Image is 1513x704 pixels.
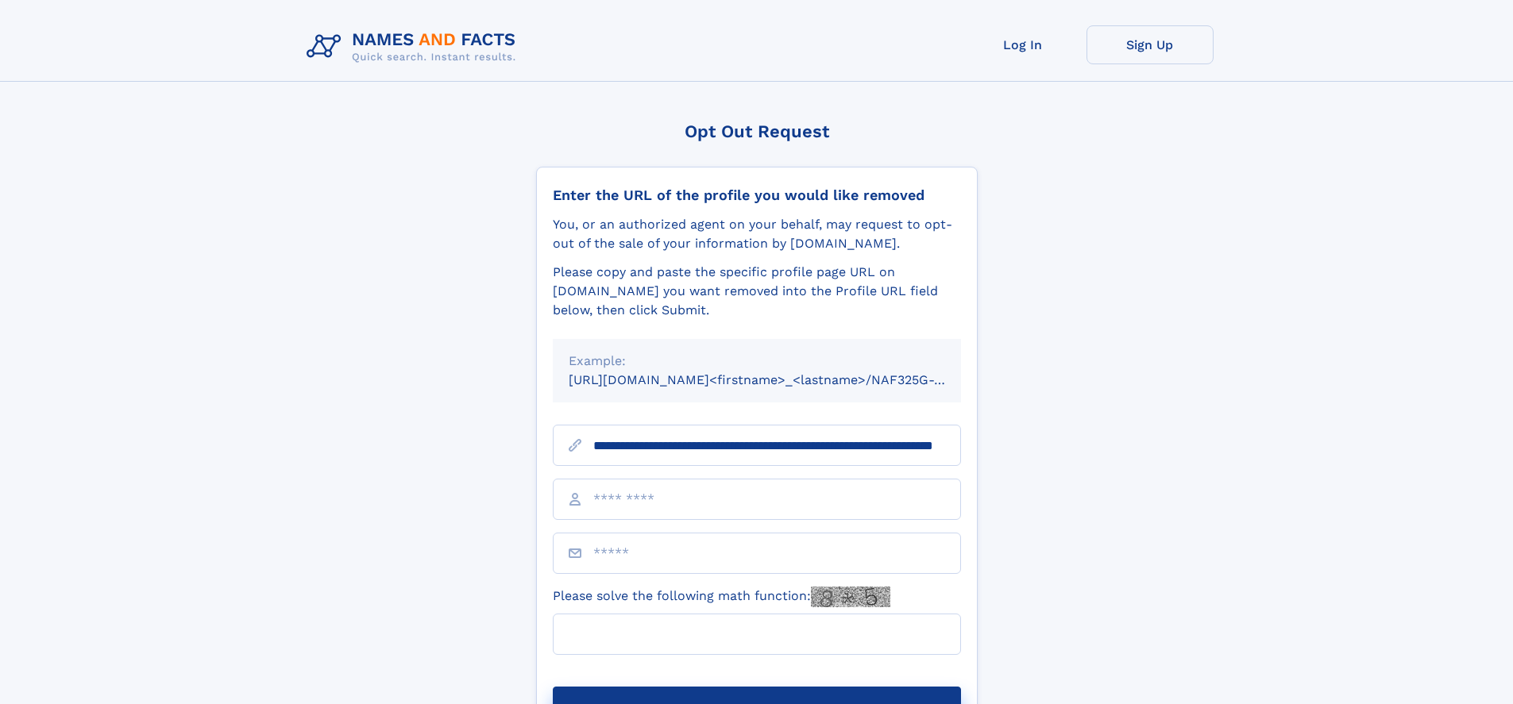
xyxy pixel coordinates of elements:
div: Enter the URL of the profile you would like removed [553,187,961,204]
a: Sign Up [1087,25,1214,64]
img: Logo Names and Facts [300,25,529,68]
div: Opt Out Request [536,121,978,141]
div: You, or an authorized agent on your behalf, may request to opt-out of the sale of your informatio... [553,215,961,253]
small: [URL][DOMAIN_NAME]<firstname>_<lastname>/NAF325G-xxxxxxxx [569,372,991,387]
a: Log In [959,25,1087,64]
label: Please solve the following math function: [553,587,890,607]
div: Please copy and paste the specific profile page URL on [DOMAIN_NAME] you want removed into the Pr... [553,263,961,320]
div: Example: [569,352,945,371]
